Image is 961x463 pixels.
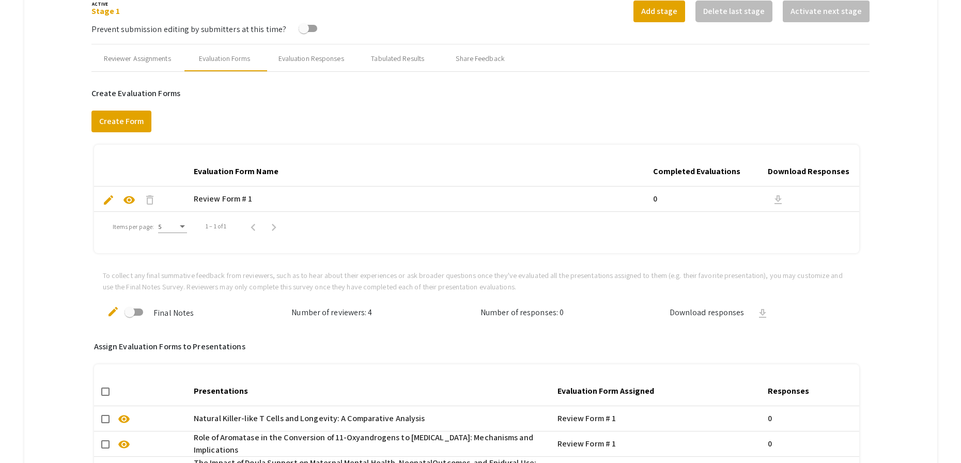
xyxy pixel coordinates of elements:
[670,306,745,319] span: Download responses
[98,189,119,209] button: edit
[194,385,257,397] div: Presentations
[481,307,564,318] span: Number of responses: 0
[102,194,115,206] span: edit
[139,189,160,209] button: delete
[103,270,851,292] p: To collect any final summative feedback from reviewers, such as to hear about their experiences o...
[553,431,764,456] mat-cell: Review Form # 1
[633,1,685,22] button: Add stage
[557,385,663,397] div: Evaluation Form Assigned
[107,305,119,318] span: edit
[649,187,764,211] mat-cell: 0
[194,165,278,178] div: Evaluation Form Name
[768,189,788,209] button: download
[653,165,750,178] div: Completed Evaluations
[695,1,772,22] button: Delete last stage
[278,53,344,64] div: Evaluation Responses
[768,385,818,397] div: Responses
[91,111,151,132] button: Create Form
[194,165,288,178] div: Evaluation Form Name
[194,385,248,397] div: Presentations
[94,342,860,351] h6: Assign Evaluation Forms to Presentations
[104,53,171,64] div: Reviewer Assignments
[756,307,769,320] span: download
[199,53,251,64] div: Evaluation Forms
[764,431,859,456] mat-cell: 0
[158,223,162,230] span: 5
[764,406,859,431] mat-cell: 0
[653,165,740,178] div: Completed Evaluations
[768,385,809,397] div: Responses
[553,406,764,431] mat-cell: Review Form # 1
[114,408,134,429] button: visibility
[153,307,194,318] span: Final Notes
[772,194,784,206] span: download
[243,216,263,237] button: Previous page
[113,222,154,231] div: Items per page:
[91,6,120,17] a: Stage 1
[114,434,134,454] button: visibility
[144,194,156,206] span: delete
[291,307,372,318] span: Number of reviewers: 4
[190,187,649,211] mat-cell: Review Form # 1
[91,24,286,35] span: Prevent submission editing by submitters at this time?
[158,223,187,230] mat-select: Items per page:
[371,53,424,64] div: Tabulated Results
[123,194,135,206] span: visibility
[103,300,123,321] button: edit
[118,413,130,425] span: visibility
[557,385,654,397] div: Evaluation Form Assigned
[456,53,504,64] div: Share Feedback
[764,157,859,186] mat-header-cell: Download Responses
[783,1,870,22] button: Activate next stage
[263,216,284,237] button: Next page
[206,222,226,231] div: 1 – 1 of 1
[91,88,870,98] h6: Create Evaluation Forms
[119,189,139,209] button: visibility
[8,416,44,455] iframe: Chat
[118,438,130,451] span: visibility
[194,412,425,425] span: Natural Killer-like T Cells and Longevity: A Comparative Analysis
[752,302,773,323] button: download
[194,431,549,456] span: Role of Aromatase in the Conversion of 11-Oxyandrogens to [MEDICAL_DATA]: Mechanisms and Implicat...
